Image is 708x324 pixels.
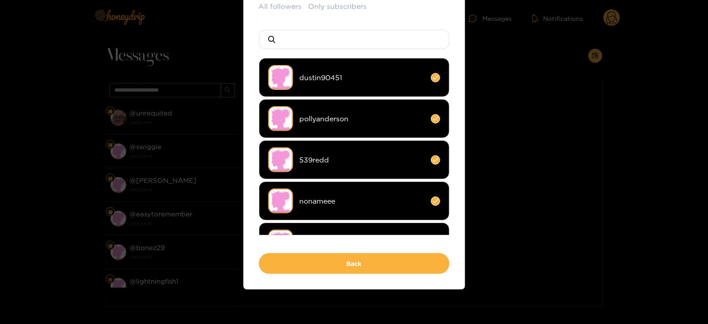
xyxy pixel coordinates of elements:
img: no-avatar.png [268,65,293,90]
img: no-avatar.png [268,189,293,213]
span: dustin90451 [300,73,424,83]
button: All followers [259,1,302,12]
button: Only subscribers [309,1,367,12]
span: 539redd [300,155,424,165]
button: Back [259,253,450,274]
span: pollyanderson [300,114,424,124]
span: nonameee [300,196,424,206]
img: no-avatar.png [268,230,293,255]
img: no-avatar.png [268,147,293,172]
img: no-avatar.png [268,106,293,131]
